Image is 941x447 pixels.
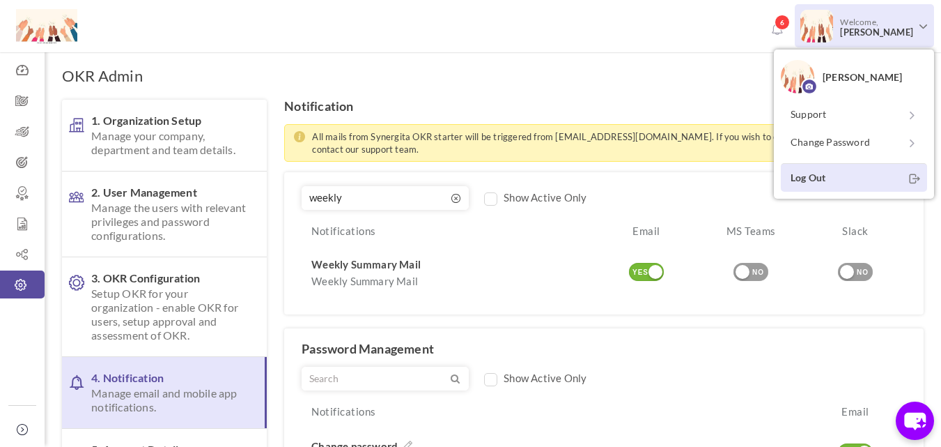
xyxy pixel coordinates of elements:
div: NO [851,266,874,279]
div: NO [747,266,770,279]
span: Setup OKR for your organization - enable OKR for users, setup approval and assessment of OKR. [91,287,250,342]
a: Photo Welcome,[PERSON_NAME] [795,4,934,45]
span: 3. OKR Configuration [91,271,250,342]
a: Log Out [781,163,927,192]
a: Notifications [765,18,788,40]
h1: OKR Admin [62,66,143,86]
div: Email [593,224,697,245]
span: 1. Organization Setup [91,114,250,157]
span: 2. User Management [91,185,250,243]
span: Manage the users with relevant privileges and password configurations. [91,201,250,243]
input: Search [302,187,449,209]
span: 6 [775,15,790,30]
div: YES [629,266,652,279]
div: Email [802,404,906,425]
span: Weekly Summary Mail [311,258,421,271]
img: Photo [800,10,833,43]
div: Slack [802,224,906,245]
img: Profile image [801,76,818,97]
a: Change Password [781,128,927,156]
div: MS Teams [697,224,802,245]
span: Manage email and mobile app notifications. [91,386,248,414]
h4: Notification [284,100,924,114]
button: chat-button [896,402,934,440]
img: Logo [16,9,77,44]
span: Manage your company, department and team details. [91,129,250,157]
span: [PERSON_NAME] [823,71,903,83]
input: Search [302,368,449,390]
p: Weekly Summary Mail [311,275,586,287]
a: Support [781,100,927,128]
label: Show Active Only [504,371,586,385]
p: All mails from Synergita OKR starter will be triggered from [EMAIL_ADDRESS][DOMAIN_NAME]. If you ... [312,130,915,156]
label: Show Active Only [504,190,586,204]
span: 4. Notification [91,371,248,414]
h4: Password Management [302,342,906,356]
span: Welcome, [833,10,917,45]
div: Notifications [302,404,802,425]
span: [PERSON_NAME] [840,27,913,38]
div: Notifications [302,224,593,245]
img: Joice Amalraj [781,60,814,93]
